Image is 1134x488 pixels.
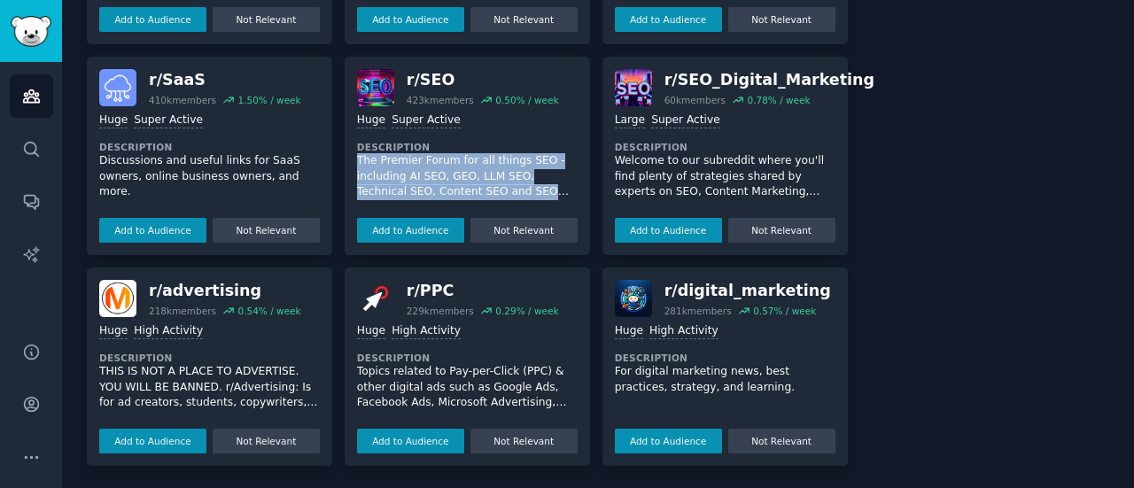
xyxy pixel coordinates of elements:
div: Super Active [392,112,461,129]
button: Not Relevant [728,7,835,32]
div: r/ SEO [407,69,559,91]
div: 0.54 % / week [237,305,300,317]
div: 0.50 % / week [495,94,558,106]
dt: Description [357,141,578,153]
dt: Description [615,141,835,153]
div: r/ SaaS [149,69,301,91]
div: High Activity [649,323,718,340]
dt: Description [357,352,578,364]
p: For digital marketing news, best practices, strategy, and learning. [615,364,835,395]
div: Huge [615,323,643,340]
button: Not Relevant [470,7,578,32]
div: 281k members [664,305,732,317]
dt: Description [615,352,835,364]
button: Add to Audience [615,429,722,453]
div: 0.57 % / week [753,305,816,317]
button: Not Relevant [213,218,320,243]
div: 60k members [664,94,726,106]
img: digital_marketing [615,280,652,317]
div: r/ advertising [149,280,301,302]
button: Not Relevant [470,429,578,453]
div: High Activity [392,323,461,340]
button: Not Relevant [213,7,320,32]
div: 0.29 % / week [495,305,558,317]
div: Huge [99,112,128,129]
img: advertising [99,280,136,317]
div: 423k members [407,94,474,106]
button: Add to Audience [357,429,464,453]
p: Welcome to our subreddit where you'll find plenty of strategies shared by experts on SEO, Content... [615,153,835,200]
div: 229k members [407,305,474,317]
div: 1.50 % / week [237,94,300,106]
dt: Description [99,141,320,153]
button: Not Relevant [728,429,835,453]
p: Discussions and useful links for SaaS owners, online business owners, and more. [99,153,320,200]
div: r/ SEO_Digital_Marketing [664,69,874,91]
img: PPC [357,280,394,317]
img: GummySearch logo [11,16,51,47]
div: 218k members [149,305,216,317]
button: Not Relevant [213,429,320,453]
div: Huge [357,323,385,340]
div: 410k members [149,94,216,106]
button: Add to Audience [99,429,206,453]
img: SEO_Digital_Marketing [615,69,652,106]
div: Super Active [651,112,720,129]
div: High Activity [134,323,203,340]
div: r/ digital_marketing [664,280,831,302]
dt: Description [99,352,320,364]
p: THIS IS NOT A PLACE TO ADVERTISE. YOU WILL BE BANNED. r/Advertising: Is for ad creators, students... [99,364,320,411]
button: Add to Audience [357,7,464,32]
img: SEO [357,69,394,106]
div: 0.78 % / week [747,94,810,106]
div: Super Active [134,112,203,129]
button: Add to Audience [99,218,206,243]
p: The Premier Forum for all things SEO - including AI SEO, GEO, LLM SEO, Technical SEO, Content SEO... [357,153,578,200]
button: Add to Audience [357,218,464,243]
p: Topics related to Pay-per-Click (PPC) & other digital ads such as Google Ads, Facebook Ads, Micro... [357,364,578,411]
button: Add to Audience [615,218,722,243]
div: r/ PPC [407,280,559,302]
div: Huge [357,112,385,129]
button: Not Relevant [470,218,578,243]
div: Huge [99,323,128,340]
button: Add to Audience [99,7,206,32]
button: Add to Audience [615,7,722,32]
button: Not Relevant [728,218,835,243]
div: Large [615,112,645,129]
img: SaaS [99,69,136,106]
